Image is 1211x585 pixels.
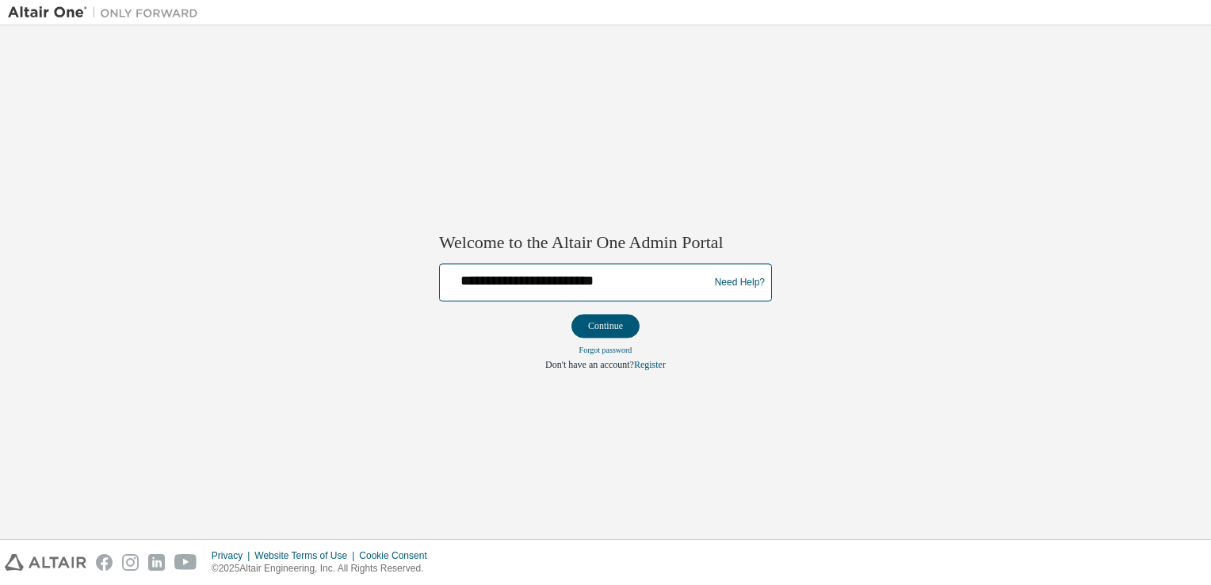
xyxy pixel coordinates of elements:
h2: Welcome to the Altair One Admin Portal [439,231,772,254]
div: Website Terms of Use [254,549,359,562]
img: Altair One [8,5,206,21]
span: Don't have an account? [545,360,634,371]
p: © 2025 Altair Engineering, Inc. All Rights Reserved. [212,562,437,575]
a: Register [634,360,666,371]
img: youtube.svg [174,554,197,571]
div: Cookie Consent [359,549,436,562]
img: altair_logo.svg [5,554,86,571]
img: facebook.svg [96,554,113,571]
img: linkedin.svg [148,554,165,571]
a: Forgot password [579,346,632,355]
img: instagram.svg [122,554,139,571]
div: Privacy [212,549,254,562]
button: Continue [571,315,640,338]
a: Need Help? [715,282,765,283]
